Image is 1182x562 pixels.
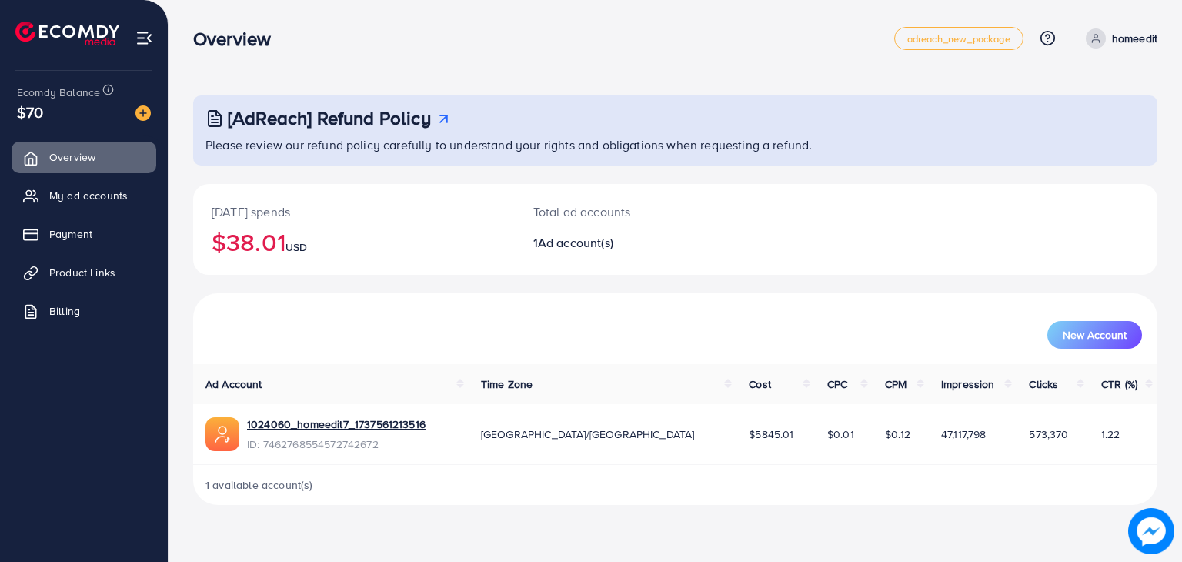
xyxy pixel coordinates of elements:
[894,27,1023,50] a: adreach_new_package
[1101,376,1137,392] span: CTR (%)
[12,180,156,211] a: My ad accounts
[941,376,995,392] span: Impression
[481,427,695,442] span: [GEOGRAPHIC_DATA]/[GEOGRAPHIC_DATA]
[205,135,1148,154] p: Please review our refund policy carefully to understand your rights and obligations when requesti...
[15,22,119,45] img: logo
[49,303,80,319] span: Billing
[212,227,496,256] h2: $38.01
[17,85,100,100] span: Ecomdy Balance
[885,376,907,392] span: CPM
[1080,28,1157,49] a: homeedit
[533,202,737,221] p: Total ad accounts
[49,265,115,280] span: Product Links
[12,142,156,172] a: Overview
[12,296,156,326] a: Billing
[1029,376,1058,392] span: Clicks
[205,477,313,493] span: 1 available account(s)
[49,226,92,242] span: Payment
[228,107,431,129] h3: [AdReach] Refund Policy
[247,437,426,452] span: ID: 7462768554572742672
[135,29,153,47] img: menu
[12,219,156,249] a: Payment
[907,34,1010,44] span: adreach_new_package
[205,417,239,451] img: ic-ads-acc.e4c84228.svg
[49,188,128,203] span: My ad accounts
[1112,29,1157,48] p: homeedit
[481,376,533,392] span: Time Zone
[827,427,854,442] span: $0.01
[205,376,262,392] span: Ad Account
[533,236,737,250] h2: 1
[49,149,95,165] span: Overview
[749,427,793,442] span: $5845.01
[247,416,426,432] a: 1024060_homeedit7_1737561213516
[538,234,613,251] span: Ad account(s)
[1101,427,1120,442] span: 1.22
[17,101,43,123] span: $70
[885,427,910,442] span: $0.12
[1047,321,1142,349] button: New Account
[193,28,283,50] h3: Overview
[285,239,307,255] span: USD
[827,376,847,392] span: CPC
[1128,508,1174,554] img: image
[1029,427,1068,442] span: 573,370
[212,202,496,221] p: [DATE] spends
[749,376,771,392] span: Cost
[941,427,987,442] span: 47,117,798
[1063,330,1127,340] span: New Account
[135,105,151,121] img: image
[12,257,156,288] a: Product Links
